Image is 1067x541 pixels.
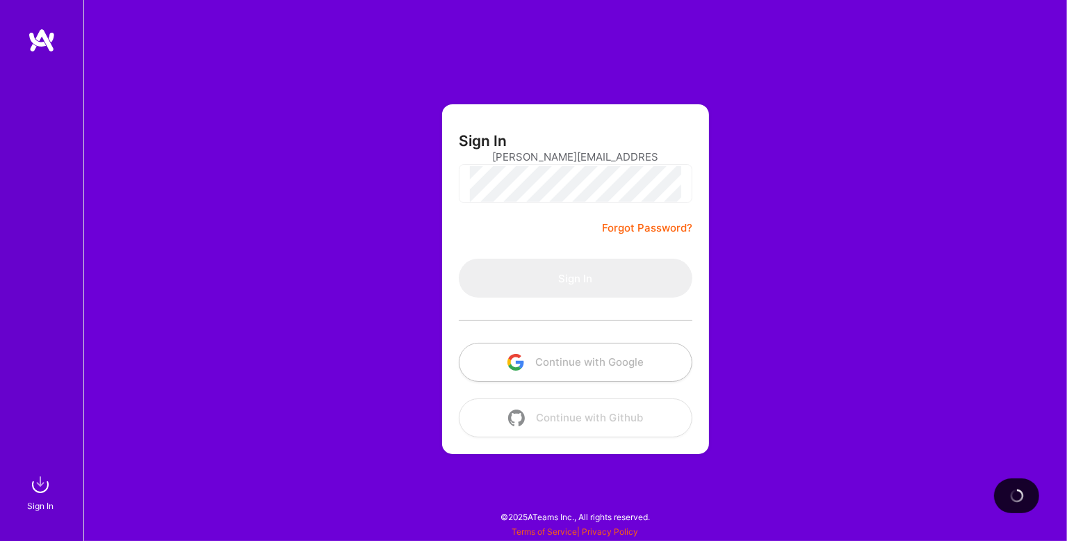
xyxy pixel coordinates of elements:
[507,354,524,371] img: icon
[459,398,692,437] button: Continue with Github
[459,259,692,298] button: Sign In
[602,220,692,236] a: Forgot Password?
[26,471,54,499] img: sign in
[508,410,525,426] img: icon
[459,132,507,150] h3: Sign In
[27,499,54,513] div: Sign In
[512,526,578,537] a: Terms of Service
[459,343,692,382] button: Continue with Google
[492,139,659,175] input: Email...
[583,526,639,537] a: Privacy Policy
[29,471,54,513] a: sign inSign In
[512,526,639,537] span: |
[1010,489,1024,503] img: loading
[83,499,1067,534] div: © 2025 ATeams Inc., All rights reserved.
[28,28,56,53] img: logo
